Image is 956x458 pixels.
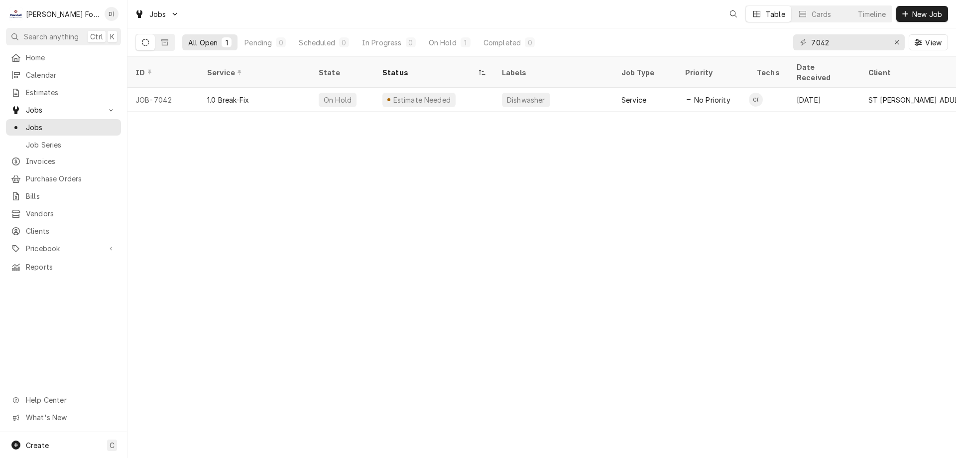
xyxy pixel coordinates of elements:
span: Purchase Orders [26,173,116,184]
div: Estimate Needed [392,95,452,105]
div: ID [135,67,189,78]
span: Home [26,52,116,63]
span: Vendors [26,208,116,219]
div: Scheduled [299,37,335,48]
div: C( [749,93,763,107]
div: 0 [527,37,533,48]
div: On Hold [323,95,353,105]
span: Ctrl [90,31,103,42]
a: Invoices [6,153,121,169]
a: Go to Jobs [130,6,183,22]
div: All Open [188,37,218,48]
div: Job Type [621,67,669,78]
a: Go to What's New [6,409,121,426]
span: Create [26,441,49,450]
div: [DATE] [789,88,860,112]
span: No Priority [694,95,730,105]
button: View [909,34,948,50]
div: Derek Testa (81)'s Avatar [105,7,119,21]
div: Cards [812,9,832,19]
div: M [9,7,23,21]
span: Job Series [26,140,116,150]
div: 0 [278,37,284,48]
div: Pending [244,37,272,48]
button: Erase input [889,34,905,50]
span: Invoices [26,156,116,166]
div: Chris Branca (99)'s Avatar [749,93,763,107]
span: Help Center [26,395,115,405]
input: Keyword search [811,34,886,50]
a: Calendar [6,67,121,83]
a: Jobs [6,119,121,136]
div: Techs [757,67,781,78]
div: Date Received [797,62,850,83]
span: Estimates [26,87,116,98]
div: Priority [685,67,739,78]
a: Reports [6,259,121,275]
div: [PERSON_NAME] Food Equipment Service [26,9,99,19]
div: Service [621,95,646,105]
a: Purchase Orders [6,170,121,187]
div: Dishwasher [506,95,546,105]
span: Search anything [24,31,79,42]
a: Clients [6,223,121,239]
a: Go to Help Center [6,392,121,408]
a: Estimates [6,84,121,101]
div: State [319,67,366,78]
div: 1 [224,37,230,48]
span: Jobs [26,105,101,115]
span: K [110,31,115,42]
div: D( [105,7,119,21]
span: Calendar [26,70,116,80]
span: Bills [26,191,116,201]
button: Search anythingCtrlK [6,28,121,45]
a: Bills [6,188,121,204]
div: On Hold [429,37,457,48]
div: JOB-7042 [127,88,199,112]
span: Clients [26,226,116,236]
span: Jobs [26,122,116,133]
a: Go to Jobs [6,102,121,118]
a: Job Series [6,137,121,153]
div: 0 [341,37,347,48]
div: Status [382,67,476,78]
div: 0 [408,37,414,48]
div: Timeline [858,9,886,19]
div: 1 [463,37,469,48]
span: What's New [26,412,115,423]
a: Home [6,49,121,66]
span: View [923,37,944,48]
span: Reports [26,262,116,272]
div: Table [766,9,785,19]
span: New Job [910,9,944,19]
span: Jobs [149,9,166,19]
div: 1.0 Break-Fix [207,95,249,105]
div: Labels [502,67,605,78]
span: Pricebook [26,243,101,254]
a: Go to Pricebook [6,240,121,257]
div: In Progress [362,37,402,48]
a: Vendors [6,205,121,222]
div: Completed [483,37,521,48]
div: Service [207,67,301,78]
div: Marshall Food Equipment Service's Avatar [9,7,23,21]
button: New Job [896,6,948,22]
button: Open search [725,6,741,22]
span: C [110,440,115,451]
